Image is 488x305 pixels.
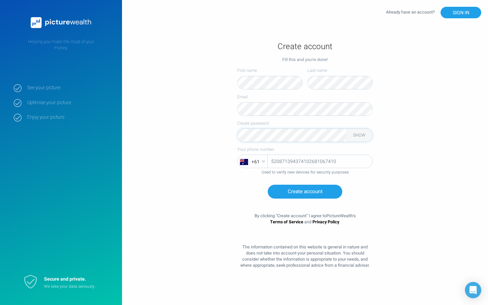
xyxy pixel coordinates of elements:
[27,85,112,91] strong: See your picture
[237,147,373,152] label: Your phone number
[237,94,373,100] label: Email
[351,133,368,138] button: SHOW
[237,67,303,74] label: First name
[237,57,373,63] div: Fill this and you're done!
[386,7,481,18] div: Already have an account?
[237,121,373,126] label: Create password
[44,284,105,289] p: We take your data seriously.
[237,239,373,268] div: The information contained on this website is general in nature and does not take into account you...
[251,155,260,168] span: + 61
[27,100,112,106] strong: Optimise your picture
[270,219,303,225] a: Terms of Service
[240,159,248,165] img: svg+xml;base64,PHN2ZyB4bWxucz0iaHR0cDovL3d3dy53My5vcmcvMjAwMC9zdmciIGhlaWdodD0iNDgwIiB3aWR0aD0iNj...
[237,41,373,52] h1: Create account
[465,282,481,298] div: Open Intercom Messenger
[312,219,339,225] a: Privacy Policy
[307,67,373,74] label: Last name
[27,14,95,32] img: PictureWealth
[27,114,112,120] strong: Enjoy your picture
[268,185,342,199] button: Create account
[237,169,373,175] div: Used to verify new devices for security purposes
[237,199,373,239] div: By clicking " Create account " I agree to PictureWealth 's and .
[441,7,481,18] button: SIGN IN
[44,276,86,283] strong: Secure and private.
[14,39,108,51] p: Helping you make the most of your money.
